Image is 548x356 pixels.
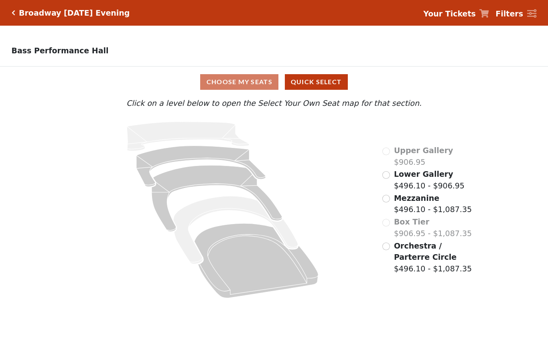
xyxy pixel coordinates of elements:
[394,168,465,191] label: $496.10 - $906.95
[195,223,319,298] path: Orchestra / Parterre Circle - Seats Available: 8
[285,74,348,90] button: Quick Select
[394,241,457,262] span: Orchestra / Parterre Circle
[12,10,15,16] a: Click here to go back to filters
[74,97,474,109] p: Click on a level below to open the Select Your Own Seat map for that section.
[423,8,489,20] a: Your Tickets
[19,8,130,18] h5: Broadway [DATE] Evening
[127,122,249,151] path: Upper Gallery - Seats Available: 0
[394,240,474,275] label: $496.10 - $1,087.35
[394,194,439,202] span: Mezzanine
[495,8,536,20] a: Filters
[394,192,472,215] label: $496.10 - $1,087.35
[423,9,476,18] strong: Your Tickets
[495,9,523,18] strong: Filters
[394,216,472,239] label: $906.95 - $1,087.35
[394,217,429,226] span: Box Tier
[394,170,453,178] span: Lower Gallery
[394,145,453,168] label: $906.95
[394,146,453,155] span: Upper Gallery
